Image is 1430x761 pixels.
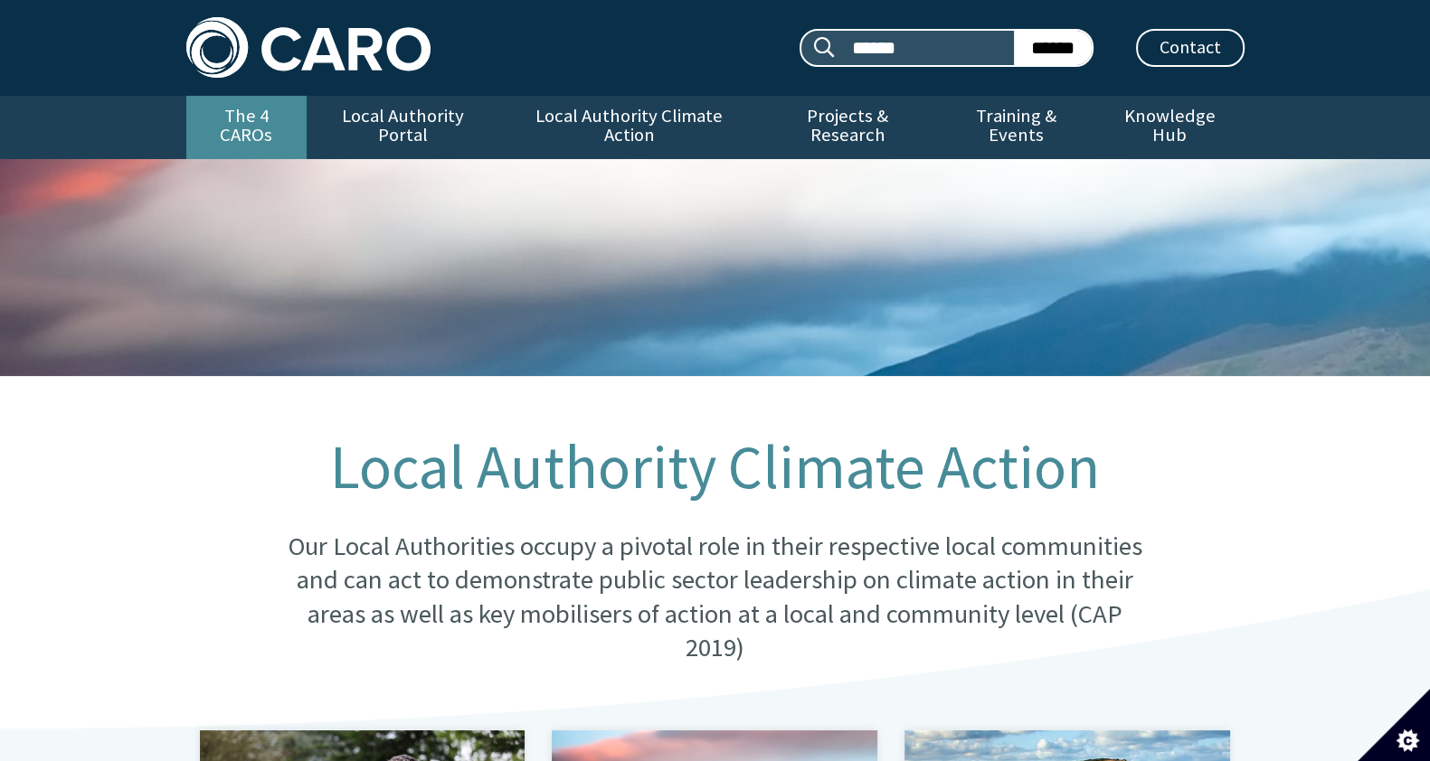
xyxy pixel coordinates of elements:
a: The 4 CAROs [186,96,307,159]
p: Our Local Authorities occupy a pivotal role in their respective local communities and can act to ... [276,530,1153,665]
a: Contact [1136,29,1245,67]
a: Projects & Research [758,96,937,159]
img: Caro logo [186,17,431,78]
a: Knowledge Hub [1095,96,1244,159]
button: Set cookie preferences [1358,689,1430,761]
a: Local Authority Climate Action [500,96,758,159]
a: Training & Events [937,96,1095,159]
a: Local Authority Portal [307,96,500,159]
h1: Local Authority Climate Action [276,434,1153,501]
